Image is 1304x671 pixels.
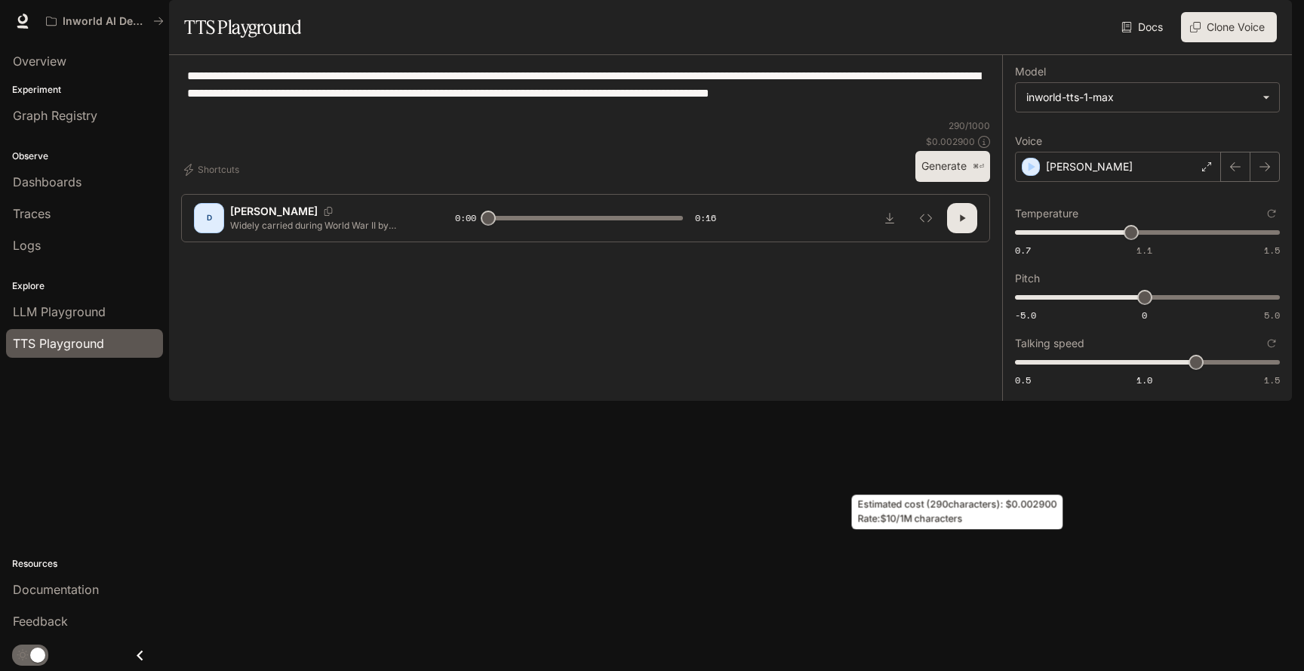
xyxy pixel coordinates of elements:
button: Clone Voice [1181,12,1277,42]
span: 0.5 [1015,374,1031,386]
span: 1.1 [1136,244,1152,257]
p: $ 0.002900 [926,135,975,148]
button: Shortcuts [181,158,245,182]
span: 0:16 [695,211,716,226]
p: Talking speed [1015,338,1084,349]
span: -5.0 [1015,309,1036,322]
div: Estimated cost ( 290 characters): $ 0.002900 Rate: $10/1M characters [852,495,1063,530]
p: 290 / 1000 [949,119,990,132]
button: Reset to default [1263,335,1280,352]
button: Download audio [875,203,905,233]
p: Voice [1015,136,1042,146]
span: 0:00 [455,211,476,226]
button: Inspect [911,203,941,233]
div: inworld-tts-1-max [1016,83,1279,112]
span: 1.0 [1136,374,1152,386]
h1: TTS Playground [184,12,301,42]
button: Copy Voice ID [318,207,339,216]
button: All workspaces [39,6,171,36]
div: D [197,206,221,230]
span: 1.5 [1264,244,1280,257]
p: [PERSON_NAME] [1046,159,1133,174]
p: ⌘⏎ [973,162,984,171]
button: Reset to default [1263,205,1280,222]
p: Widely carried during World War II by [DEMOGRAPHIC_DATA] military and intelligence officers, it w... [230,219,419,232]
span: 0.7 [1015,244,1031,257]
p: Pitch [1015,273,1040,284]
span: 5.0 [1264,309,1280,322]
div: inworld-tts-1-max [1026,90,1255,105]
span: 1.5 [1264,374,1280,386]
p: Model [1015,66,1046,77]
button: Generate⌘⏎ [915,151,990,182]
p: Temperature [1015,208,1078,219]
a: Docs [1118,12,1169,42]
p: [PERSON_NAME] [230,204,318,219]
p: Inworld AI Demos [63,15,147,28]
span: 0 [1142,309,1147,322]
